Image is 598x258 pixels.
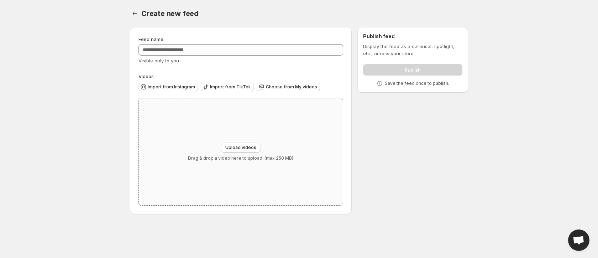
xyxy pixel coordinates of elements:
button: Upload videos [221,143,261,153]
button: Choose from My videos [257,83,320,91]
p: Save the feed once to publish. [385,81,449,86]
span: Choose from My videos [266,84,317,90]
button: Import from Instagram [138,83,198,91]
h2: Publish feed [363,33,462,40]
span: Import from Instagram [148,84,195,90]
button: Import from TikTok [201,83,254,91]
span: Import from TikTok [210,84,251,90]
span: Visible only to you. [138,58,180,63]
span: Videos [138,73,154,79]
p: Drag & drop a video here to upload. (max 250 MB) [188,155,293,161]
span: Create new feed [141,9,199,18]
p: Display the feed as a carousel, spotlight, etc., across your store. [363,43,462,57]
span: Upload videos [225,145,256,150]
span: Feed name [138,36,163,42]
button: Settings [130,9,140,19]
div: Open chat [568,229,589,251]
